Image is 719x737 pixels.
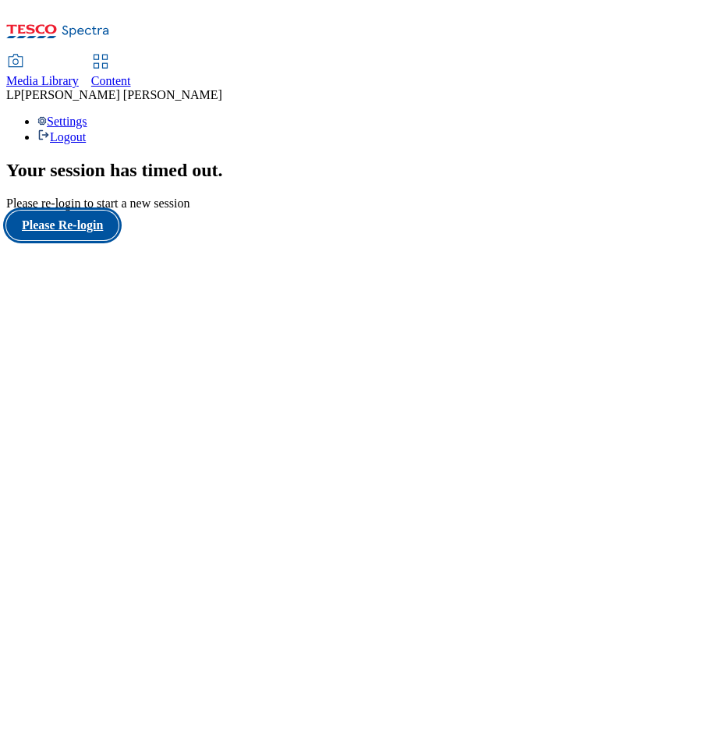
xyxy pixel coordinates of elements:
[37,130,86,144] a: Logout
[6,88,21,101] span: LP
[91,74,131,87] span: Content
[6,55,79,88] a: Media Library
[6,160,713,181] h2: Your session has timed out
[6,74,79,87] span: Media Library
[6,211,119,240] button: Please Re-login
[6,211,713,240] a: Please Re-login
[37,115,87,128] a: Settings
[218,160,223,180] span: .
[6,197,713,211] div: Please re-login to start a new session
[21,88,222,101] span: [PERSON_NAME] [PERSON_NAME]
[91,55,131,88] a: Content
